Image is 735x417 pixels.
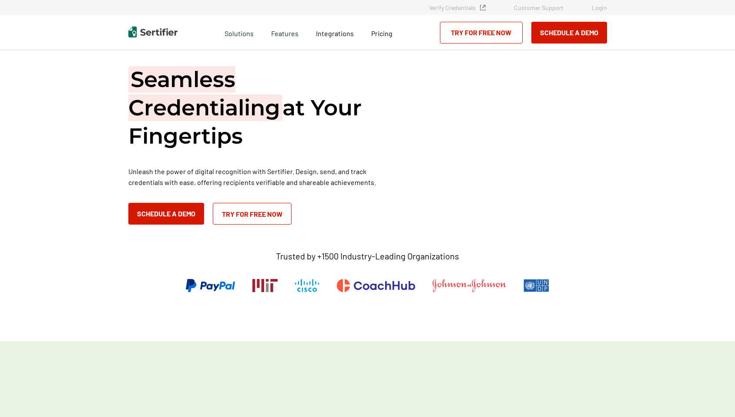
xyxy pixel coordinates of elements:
a: Pricing [371,27,393,38]
p: Unleash the power of digital recognition with Sertifier. Design, send, and track credentials with... [128,166,389,188]
span: Pricing [371,29,393,37]
img: PayPal [186,279,235,292]
p: Trusted by +1500 Industry-Leading Organizations [276,251,459,262]
h1: at Your Fingertips [128,65,389,150]
a: Try for Free Now [213,203,292,225]
img: Johnson & Johnson [433,279,506,292]
img: CoachHub [337,279,415,292]
a: Customer Support [514,4,564,11]
img: Sertifier | Digital Credentialing Platform [128,27,178,37]
a: Login [592,4,607,11]
img: Cisco [295,279,319,292]
a: Integrations [316,27,354,38]
a: Try for Free Now [440,22,523,44]
img: UNDP [524,279,549,292]
img: Massachusetts Institute of Technology [252,279,278,292]
span: Integrations [316,29,354,37]
span: Seamless Credentialing [128,66,282,121]
span: Solutions [225,27,254,38]
img: Verified [480,5,486,10]
a: Verify Credentials [429,4,486,11]
span: Features [271,27,299,38]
